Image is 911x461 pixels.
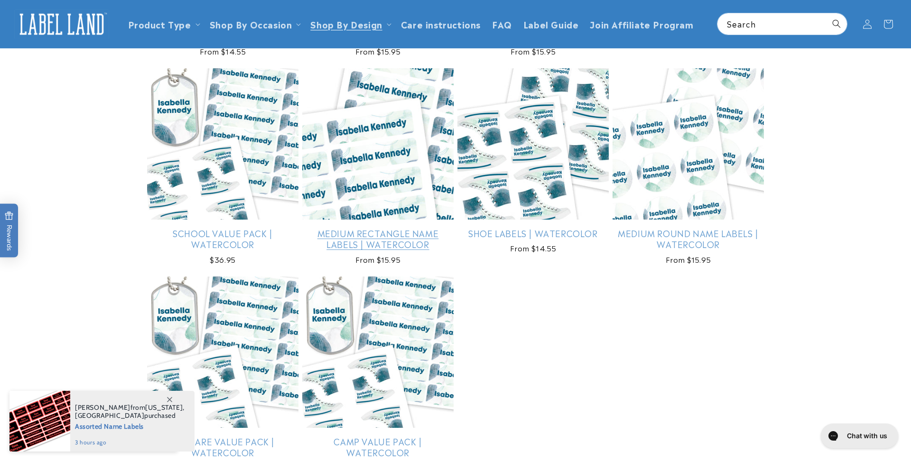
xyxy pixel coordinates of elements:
span: Assorted Name Labels [75,420,185,432]
a: School Value Pack | Watercolor [147,228,298,250]
span: from , purchased [75,404,185,420]
a: Care instructions [395,13,486,35]
a: Join Affiliate Program [584,13,699,35]
button: Search [826,13,847,34]
a: Label Guide [518,13,585,35]
summary: Product Type [122,13,204,35]
summary: Shop By Design [305,13,395,35]
a: Daycare Value Pack | Watercolor [147,436,298,458]
a: Product Type [128,18,191,30]
span: [US_STATE] [145,403,183,412]
summary: Shop By Occasion [204,13,305,35]
a: Camp Value Pack | Watercolor [302,436,454,458]
span: 3 hours ago [75,438,185,447]
span: Rewards [5,212,14,251]
iframe: Gorgias live chat messenger [816,420,902,452]
span: Join Affiliate Program [590,18,693,29]
span: Label Guide [523,18,579,29]
span: Care instructions [401,18,481,29]
img: Label Land [14,9,109,39]
a: Shop By Design [310,18,382,30]
iframe: Sign Up via Text for Offers [8,385,120,414]
a: Shoe Labels | Watercolor [457,228,609,239]
a: FAQ [486,13,518,35]
a: Medium Round Name Labels | Watercolor [613,228,764,250]
span: FAQ [492,18,512,29]
a: Label Land [11,6,113,42]
a: Medium Rectangle Name Labels | Watercolor [302,228,454,250]
span: [GEOGRAPHIC_DATA] [75,411,144,420]
span: Shop By Occasion [210,18,292,29]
